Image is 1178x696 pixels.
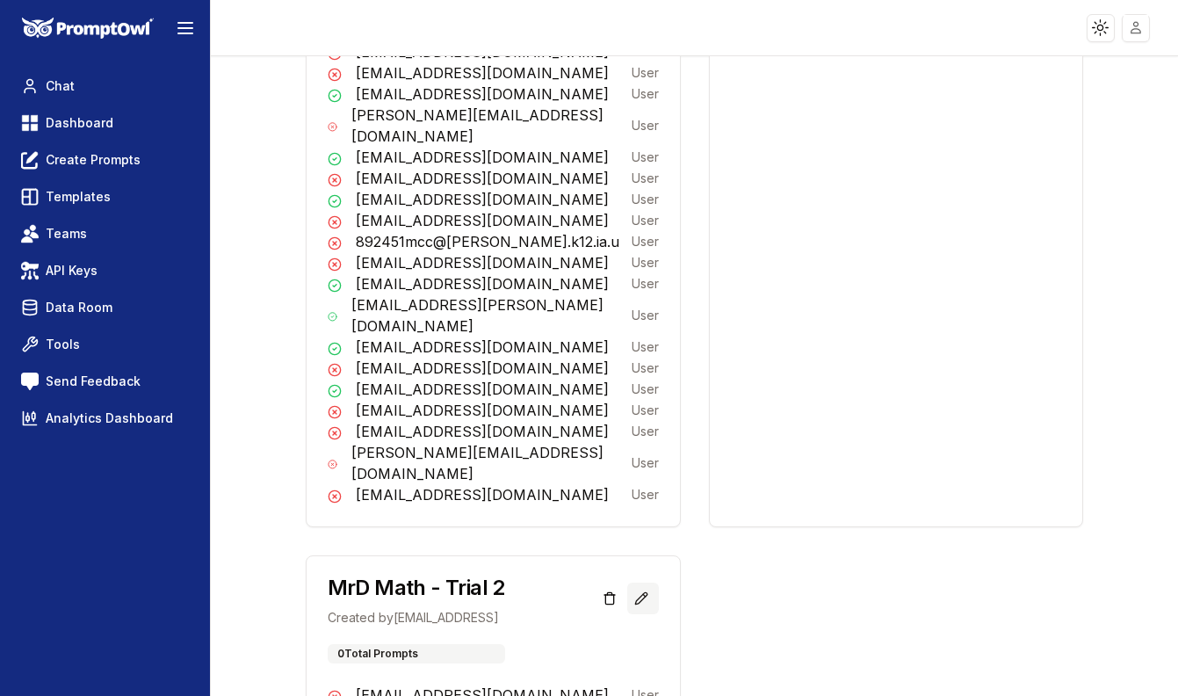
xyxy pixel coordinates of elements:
[632,233,659,250] p: User
[632,307,659,324] p: User
[632,191,659,208] p: User
[14,107,196,139] a: Dashboard
[46,225,87,243] span: Teams
[14,402,196,434] a: Analytics Dashboard
[14,144,196,176] a: Create Prompts
[14,255,196,286] a: API Keys
[356,147,609,168] p: [EMAIL_ADDRESS][DOMAIN_NAME]
[632,254,659,272] p: User
[356,400,609,421] p: [EMAIL_ADDRESS][DOMAIN_NAME]
[632,275,659,293] p: User
[356,379,609,400] p: [EMAIL_ADDRESS][DOMAIN_NAME]
[351,294,631,337] p: [EMAIL_ADDRESS][PERSON_NAME][DOMAIN_NAME]
[632,454,659,472] p: User
[356,358,609,379] p: [EMAIL_ADDRESS][DOMAIN_NAME]
[632,381,659,398] p: User
[46,373,141,390] span: Send Feedback
[46,262,98,279] span: API Keys
[632,359,659,377] p: User
[328,609,505,627] p: Created by [EMAIL_ADDRESS]
[46,114,113,132] span: Dashboard
[351,105,631,147] p: [PERSON_NAME][EMAIL_ADDRESS][DOMAIN_NAME]
[356,210,609,231] p: [EMAIL_ADDRESS][DOMAIN_NAME]
[632,170,659,187] p: User
[14,70,196,102] a: Chat
[632,338,659,356] p: User
[14,181,196,213] a: Templates
[46,410,173,427] span: Analytics Dashboard
[14,329,196,360] a: Tools
[356,189,609,210] p: [EMAIL_ADDRESS][DOMAIN_NAME]
[356,252,609,273] p: [EMAIL_ADDRESS][DOMAIN_NAME]
[14,218,196,250] a: Teams
[21,373,39,390] img: feedback
[632,402,659,419] p: User
[351,442,631,484] p: [PERSON_NAME][EMAIL_ADDRESS][DOMAIN_NAME]
[356,337,609,358] p: [EMAIL_ADDRESS][DOMAIN_NAME]
[46,188,111,206] span: Templates
[356,421,609,442] p: [EMAIL_ADDRESS][DOMAIN_NAME]
[632,149,659,166] p: User
[632,423,659,440] p: User
[356,273,609,294] p: [EMAIL_ADDRESS][DOMAIN_NAME]
[46,336,80,353] span: Tools
[632,85,659,103] p: User
[14,366,196,397] a: Send Feedback
[328,577,505,598] h3: MrD Math - Trial 2
[46,151,141,169] span: Create Prompts
[46,77,75,95] span: Chat
[14,292,196,323] a: Data Room
[632,64,659,82] p: User
[46,299,112,316] span: Data Room
[356,62,609,83] p: [EMAIL_ADDRESS][DOMAIN_NAME]
[22,18,154,40] img: PromptOwl
[328,644,505,663] div: 0 Total Prompts
[356,484,609,505] p: [EMAIL_ADDRESS][DOMAIN_NAME]
[632,117,659,134] p: User
[632,212,659,229] p: User
[356,168,609,189] p: [EMAIL_ADDRESS][DOMAIN_NAME]
[632,486,659,504] p: User
[356,231,619,252] p: 892451mcc@[PERSON_NAME].k12.ia.u
[1124,15,1149,40] img: placeholder-user.jpg
[356,83,609,105] p: [EMAIL_ADDRESS][DOMAIN_NAME]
